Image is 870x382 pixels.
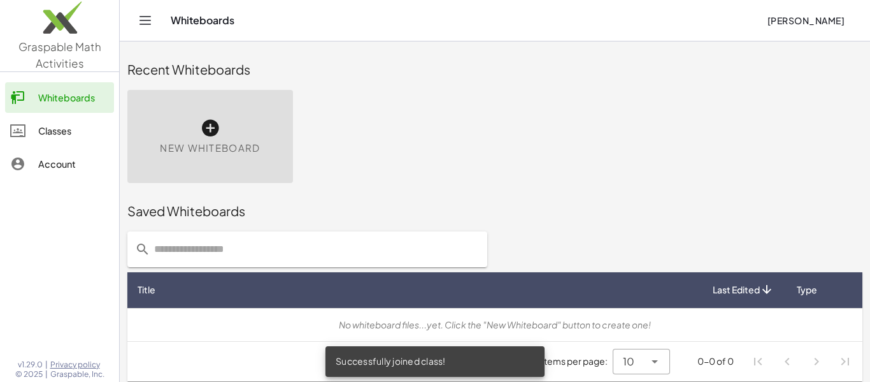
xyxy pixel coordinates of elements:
[744,347,860,376] nav: Pagination Navigation
[38,123,109,138] div: Classes
[127,61,862,78] div: Recent Whiteboards
[18,360,43,370] span: v1.29.0
[135,10,155,31] button: Toggle navigation
[5,115,114,146] a: Classes
[5,149,114,179] a: Account
[45,360,48,370] span: |
[15,369,43,379] span: © 2025
[623,354,634,369] span: 10
[50,369,104,379] span: Graspable, Inc.
[138,318,852,332] div: No whiteboard files...yet. Click the "New Whiteboard" button to create one!
[5,82,114,113] a: Whiteboards
[325,346,545,377] div: Successfully joined class!
[713,283,760,297] span: Last Edited
[797,283,817,297] span: Type
[135,242,150,257] i: prepended action
[541,355,613,368] span: Items per page:
[18,40,101,70] span: Graspable Math Activities
[45,369,48,379] span: |
[767,15,845,26] span: [PERSON_NAME]
[38,156,109,172] div: Account
[138,283,155,297] span: Title
[697,355,734,368] div: 0-0 of 0
[38,90,109,105] div: Whiteboards
[127,202,862,220] div: Saved Whiteboards
[160,141,260,156] span: New Whiteboard
[50,360,104,370] a: Privacy policy
[757,9,855,32] button: [PERSON_NAME]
